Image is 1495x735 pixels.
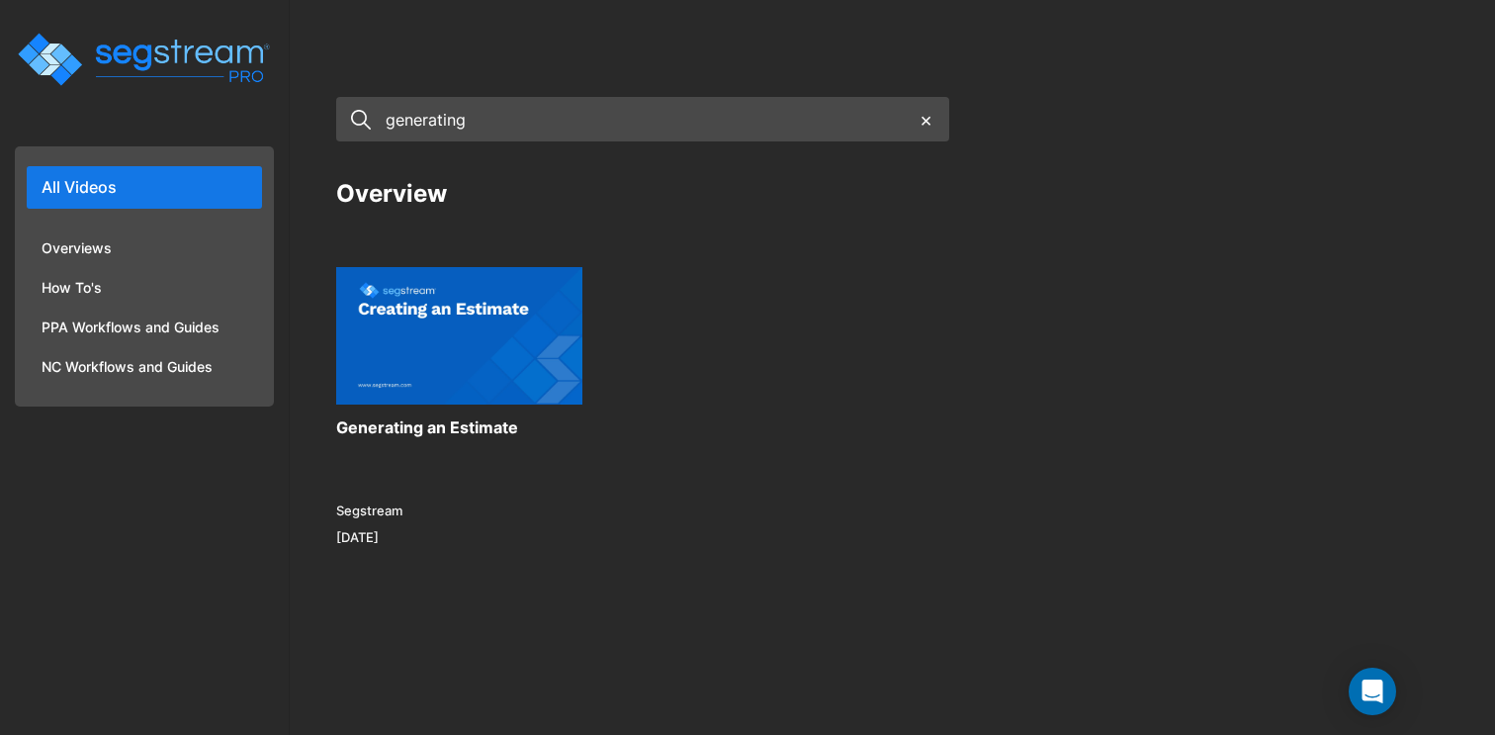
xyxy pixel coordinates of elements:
[27,268,262,308] li: How To's
[27,347,262,387] li: NC Workflows and Guides
[27,308,262,347] li: PPA Workflows and Guides
[27,229,262,268] li: Overviews
[15,30,272,89] img: logo_pro_r.png
[336,419,582,437] h3: Generating an Estimate
[336,500,582,521] p: Segstream
[27,166,262,209] li: All Videos
[920,105,932,134] span: ×
[336,181,1418,207] h3: Overview
[336,97,949,141] input: Search Videos
[1349,668,1396,715] div: Open Intercom Messenger
[336,526,582,548] p: [DATE]
[336,227,582,444] img: instructional video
